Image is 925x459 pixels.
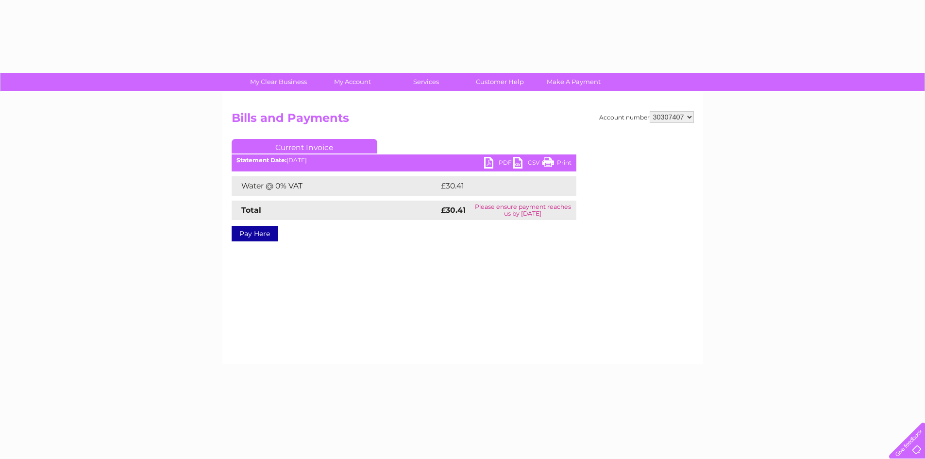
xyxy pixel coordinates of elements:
[232,226,278,241] a: Pay Here
[542,157,572,171] a: Print
[232,157,576,164] div: [DATE]
[312,73,392,91] a: My Account
[236,156,286,164] b: Statement Date:
[599,111,694,123] div: Account number
[441,205,466,215] strong: £30.41
[484,157,513,171] a: PDF
[438,176,556,196] td: £30.41
[534,73,614,91] a: Make A Payment
[470,201,576,220] td: Please ensure payment reaches us by [DATE]
[241,205,261,215] strong: Total
[386,73,466,91] a: Services
[460,73,540,91] a: Customer Help
[238,73,319,91] a: My Clear Business
[232,139,377,153] a: Current Invoice
[232,111,694,130] h2: Bills and Payments
[513,157,542,171] a: CSV
[232,176,438,196] td: Water @ 0% VAT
